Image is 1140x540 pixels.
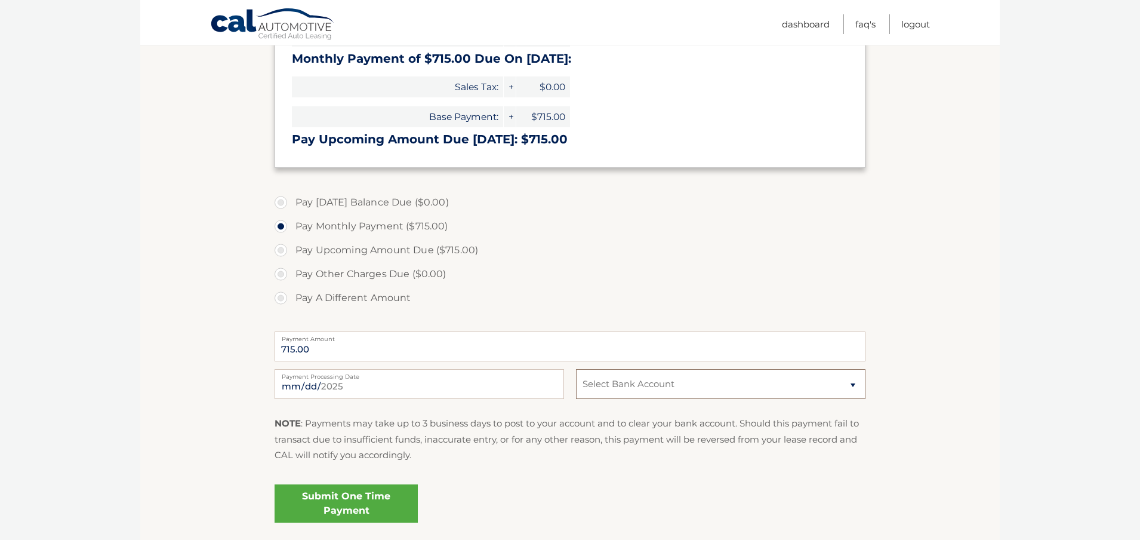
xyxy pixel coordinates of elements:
[275,332,865,341] label: Payment Amount
[275,214,865,238] label: Pay Monthly Payment ($715.00)
[901,14,930,34] a: Logout
[292,76,503,97] span: Sales Tax:
[782,14,830,34] a: Dashboard
[504,106,516,127] span: +
[516,76,570,97] span: $0.00
[275,262,865,286] label: Pay Other Charges Due ($0.00)
[504,76,516,97] span: +
[275,484,418,523] a: Submit One Time Payment
[292,132,848,147] h3: Pay Upcoming Amount Due [DATE]: $715.00
[210,8,335,42] a: Cal Automotive
[275,369,564,379] label: Payment Processing Date
[275,238,865,262] label: Pay Upcoming Amount Due ($715.00)
[275,418,301,429] strong: NOTE
[275,191,865,214] label: Pay [DATE] Balance Due ($0.00)
[275,416,865,463] p: : Payments may take up to 3 business days to post to your account and to clear your bank account....
[292,51,848,66] h3: Monthly Payment of $715.00 Due On [DATE]:
[292,106,503,127] span: Base Payment:
[275,369,564,399] input: Payment Date
[275,286,865,310] label: Pay A Different Amount
[516,106,570,127] span: $715.00
[855,14,876,34] a: FAQ's
[275,332,865,361] input: Payment Amount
